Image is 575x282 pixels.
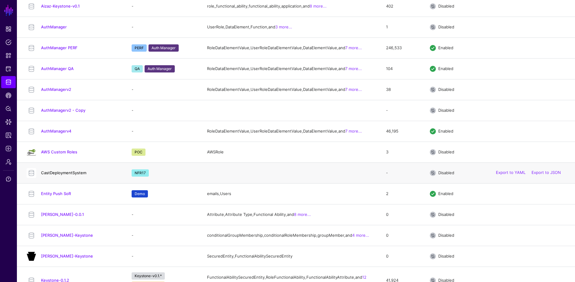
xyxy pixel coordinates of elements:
a: AuthManagerv4 [41,129,71,133]
a: Admin [1,156,16,168]
span: Policy Lens [5,106,11,112]
td: emails, Users [201,183,380,204]
td: RoleDataElementValue, UserRoleDataElementValue, DataElementValue, and [201,79,380,100]
span: Demo [132,190,148,197]
span: Support [5,176,11,182]
td: UserRole, DataElement, Function, and [201,17,380,37]
a: Reports [1,129,16,141]
td: - [126,100,201,121]
span: QA [132,65,143,72]
a: 7 more... [345,66,362,71]
span: Disabled [438,254,454,258]
a: Identity Data Fabric [1,76,16,88]
a: Export to JSON [532,170,561,175]
td: - [126,121,201,142]
span: CAEP Hub [5,92,11,98]
span: Disabled [438,149,454,154]
a: Aizaz-Keystone-v0.1 [41,4,80,8]
a: 8 more... [294,212,311,217]
td: RoleDataElementValue, UserRoleDataElementValue, DataElementValue, and [201,37,380,58]
td: 104 [380,58,424,79]
td: - [126,17,201,37]
span: Keystone-v0.1.* [132,272,165,280]
a: Snippets [1,50,16,62]
td: 38 [380,79,424,100]
span: Disabled [438,170,454,175]
td: 1 [380,17,424,37]
span: Reports [5,132,11,138]
span: Enabled [438,129,453,133]
span: Snippets [5,53,11,59]
td: 3 [380,142,424,162]
a: SGNL [4,4,14,17]
td: - [380,162,424,183]
a: AuthManagerv2 [41,87,71,92]
td: - [126,246,201,267]
a: [PERSON_NAME]-Keystone [41,233,93,238]
span: Enabled [438,66,453,71]
span: Disabled [438,108,454,113]
span: PERF [132,44,147,52]
span: Logs [5,146,11,152]
a: [PERSON_NAME]-0.0.1 [41,212,84,217]
td: Attribute, Attribute Type, Functional Ability, and [201,204,380,225]
td: SecuredEntity, FunctionalAbilitySecuredEntity [201,246,380,267]
img: svg+xml;base64,PHN2ZyB4bWxucz0iaHR0cDovL3d3dy53My5vcmcvMjAwMC9zdmciIHdpZHRoPSIyNTAiIGhlaWdodD0iMj... [27,252,36,261]
span: Auth Manager [145,65,175,72]
span: Protected Systems [5,66,11,72]
td: - [126,79,201,100]
a: Entity Push SoR [41,191,71,196]
td: 46,195 [380,121,424,142]
span: Admin [5,159,11,165]
a: Export to YAML [496,170,525,175]
td: - [380,100,424,121]
td: RoleDataElementValue, UserRoleDataElementValue, DataElementValue, and [201,58,380,79]
a: Policies [1,36,16,48]
a: Logs [1,143,16,155]
a: [PERSON_NAME]-Keystone [41,254,93,258]
td: 246,533 [380,37,424,58]
a: 7 more... [345,45,362,50]
td: 0 [380,225,424,246]
a: 7 more... [345,87,362,92]
a: Data Lens [1,116,16,128]
span: Enabled [438,191,453,196]
td: 0 [380,246,424,267]
span: Identity Data Fabric [5,79,11,85]
span: Disabled [438,4,454,8]
a: AWS Custom Roles [41,149,77,154]
span: Enabled [438,45,453,50]
a: 4 more... [352,233,369,238]
td: RoleDataElementValue, UserRoleDataElementValue, DataElementValue, and [201,121,380,142]
a: AuthManager [41,24,67,29]
a: Protected Systems [1,63,16,75]
td: - [126,225,201,246]
img: svg+xml;base64,PHN2ZyB3aWR0aD0iMzAwIiBoZWlnaHQ9IjMwMCIgdmlld0JveD0iMCAwIDMwMCAzMDAiIGZpbGw9Im5vbm... [27,147,36,157]
a: CAEP Hub [1,89,16,101]
a: Policy Lens [1,103,16,115]
td: AWSRole [201,142,380,162]
span: Auth Manager [149,44,179,52]
span: Data Lens [5,119,11,125]
a: AuthManagerv2 - Copy [41,108,85,113]
span: Disabled [438,212,454,217]
td: 2 [380,183,424,204]
span: Disabled [438,24,454,29]
span: Disabled [438,233,454,238]
a: 7 more... [345,129,362,133]
span: NFR17 [132,169,149,177]
span: POC [132,149,145,156]
a: Dashboard [1,23,16,35]
td: 0 [380,204,424,225]
a: AuthManager PERF [41,45,78,50]
span: Disabled [438,87,454,92]
td: - [126,204,201,225]
a: AuthManager QA [41,66,74,71]
a: 8 more... [310,4,327,8]
a: 3 more... [275,24,292,29]
span: Dashboard [5,26,11,32]
td: conditionalGroupMembership, conditionalRoleMembership, groupMember, and [201,225,380,246]
a: CastDeploymentSystem [41,170,86,175]
span: Policies [5,39,11,45]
